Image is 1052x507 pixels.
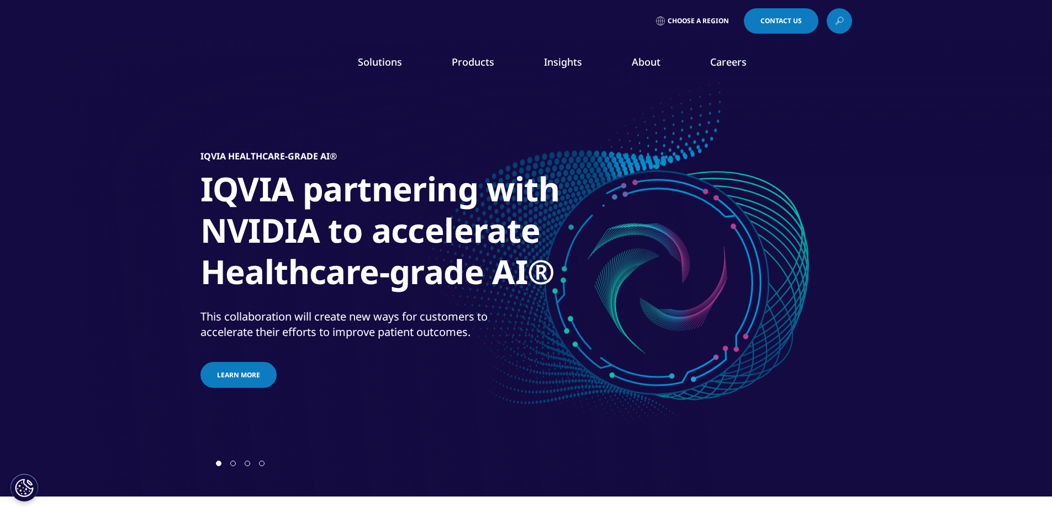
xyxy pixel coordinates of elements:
[216,461,221,466] span: Go to slide 1
[452,55,494,68] a: Products
[200,151,337,162] h5: IQVIA Healthcare-grade AI®
[744,8,818,34] a: Contact Us
[10,474,38,501] button: Cookies Settings
[200,362,277,388] a: Learn more
[200,168,615,299] h1: IQVIA partnering with NVIDIA to accelerate Healthcare-grade AI®
[293,39,852,90] nav: Primary
[259,461,265,466] span: Go to slide 4
[277,458,280,468] div: Next slide
[544,55,582,68] a: Insights
[200,458,203,468] div: Previous slide
[668,17,729,25] span: Choose a Region
[760,18,802,24] span: Contact Us
[200,309,524,340] div: This collaboration will create new ways for customers to accelerate their efforts to improve pati...
[217,370,260,380] span: Learn more
[358,55,402,68] a: Solutions
[230,461,236,466] span: Go to slide 2
[200,83,852,458] div: 1 / 4
[245,461,250,466] span: Go to slide 3
[710,55,747,68] a: Careers
[632,55,660,68] a: About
